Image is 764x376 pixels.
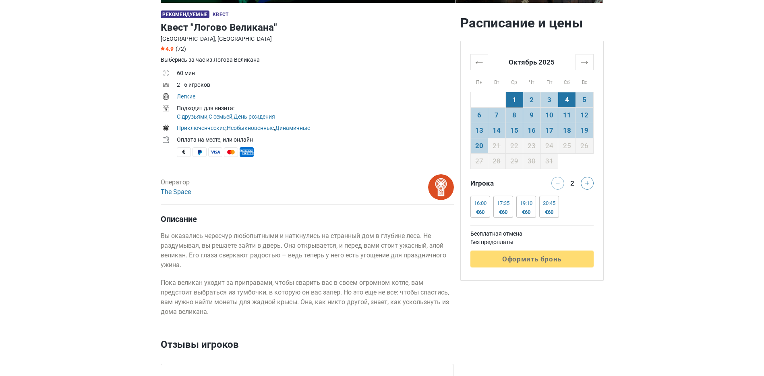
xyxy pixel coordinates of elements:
span: PayPal [193,147,207,157]
th: Октябрь 2025 [488,54,576,70]
td: 1 [505,92,523,107]
div: Выберись за час из Логова Великана [161,56,454,64]
p: Вы оказались чересчур любопытными и наткнулись на странный дом в глубине леса. Не раздумывая, вы ... [161,231,454,270]
td: 28 [488,153,506,169]
td: 24 [540,138,558,153]
td: 10 [540,107,558,123]
h1: Квест "Логово Великана" [161,20,454,35]
div: Оператор [161,178,191,197]
td: 4 [558,92,576,107]
td: , , [177,123,454,135]
div: Игрока [467,177,532,190]
img: bitmap.png [428,174,454,200]
span: American Express [240,147,254,157]
div: Оплата на месте, или онлайн [177,136,454,144]
a: День рождения [234,113,275,120]
td: Бесплатная отмена [470,230,594,238]
div: 17:35 [497,200,509,207]
td: 16 [523,123,541,138]
span: Visa [208,147,222,157]
a: С друзьями [177,113,207,120]
td: Без предоплаты [470,238,594,246]
th: Чт [523,70,541,92]
a: Динамичные [275,125,310,131]
th: Сб [558,70,576,92]
td: 20 [470,138,488,153]
div: 20:45 [543,200,555,207]
td: 3 [540,92,558,107]
td: 26 [576,138,593,153]
td: 22 [505,138,523,153]
span: Рекомендуемые [161,10,209,18]
span: (72) [176,46,186,52]
td: 2 [523,92,541,107]
td: 60 мин [177,68,454,80]
div: €60 [497,209,509,215]
span: MasterCard [224,147,238,157]
td: 19 [576,123,593,138]
th: Ср [505,70,523,92]
th: → [576,54,593,70]
div: €60 [474,209,487,215]
h2: Отзывы игроков [161,337,454,364]
td: 14 [488,123,506,138]
span: Квест [213,12,228,17]
a: Необыкновенные [227,125,274,131]
td: 18 [558,123,576,138]
div: €60 [543,209,555,215]
a: С семьей [209,113,232,120]
td: 30 [523,153,541,169]
td: 7 [488,107,506,123]
span: Наличные [177,147,191,157]
div: [GEOGRAPHIC_DATA], [GEOGRAPHIC_DATA] [161,35,454,43]
td: 13 [470,123,488,138]
td: 5 [576,92,593,107]
td: 12 [576,107,593,123]
td: 23 [523,138,541,153]
td: 31 [540,153,558,169]
td: 21 [488,138,506,153]
a: Приключенческие [177,125,226,131]
span: 4.9 [161,46,174,52]
td: 25 [558,138,576,153]
td: , , [177,103,454,123]
th: Пн [470,70,488,92]
td: 29 [505,153,523,169]
td: 17 [540,123,558,138]
th: Вс [576,70,593,92]
th: ← [470,54,488,70]
div: 19:10 [520,200,532,207]
div: Подходит для визита: [177,104,454,113]
td: 2 - 6 игроков [177,80,454,92]
img: Star [161,46,165,50]
td: 6 [470,107,488,123]
td: 8 [505,107,523,123]
h4: Описание [161,214,454,224]
th: Пт [540,70,558,92]
td: 27 [470,153,488,169]
td: 9 [523,107,541,123]
td: 11 [558,107,576,123]
div: 2 [567,177,577,188]
h2: Расписание и цены [460,15,604,31]
th: Вт [488,70,506,92]
p: Пока великан уходит за приправами, чтобы сварить вас в своем огромном котле, вам предстоит выбрат... [161,278,454,317]
a: The Space [161,188,191,196]
td: 15 [505,123,523,138]
div: €60 [520,209,532,215]
div: 16:00 [474,200,487,207]
a: Легкие [177,93,195,100]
